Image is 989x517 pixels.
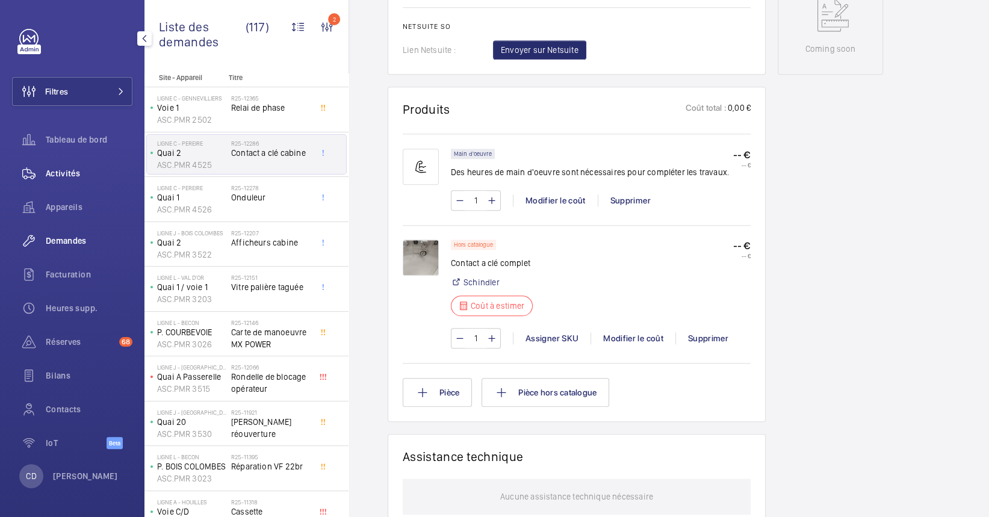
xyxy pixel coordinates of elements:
div: Assigner SKU [513,332,591,344]
h2: R25-12151 [231,274,311,281]
p: 0,00 € [727,102,751,117]
h2: R25-12278 [231,184,311,191]
span: Bilans [46,370,132,382]
p: Contact a clé complet [451,257,540,269]
a: Schindler [463,276,500,288]
p: ASC.PMR 3515 [157,383,226,395]
span: Réparation VF 22br [231,460,311,472]
p: ASC.PMR 4526 [157,203,226,215]
span: Onduleur [231,191,311,203]
p: -- € [733,240,751,252]
p: Quai A Passerelle [157,371,226,383]
div: Modifier le coût [591,332,675,344]
h2: Netsuite SO [403,22,751,31]
h2: R25-12066 [231,364,311,371]
div: Modifier le coût [513,194,598,206]
span: Réserves [46,336,114,348]
span: Heures supp. [46,302,132,314]
span: Beta [107,437,123,449]
span: Relai de phase [231,102,311,114]
p: Ligne L - BECON [157,453,226,460]
span: 68 [119,337,132,347]
p: ASC.PMR 3522 [157,249,226,261]
p: Ligne C - PEREIRE [157,140,226,147]
button: Filtres [12,77,132,106]
p: Quai 1 [157,191,226,203]
p: Des heures de main d'oeuvre sont nécessaires pour compléter les travaux. [451,166,729,178]
h2: R25-12286 [231,140,311,147]
span: Tableau de bord [46,134,132,146]
p: Ligne J - BOIS COLOMBES [157,229,226,237]
p: ASC.PMR 3026 [157,338,226,350]
p: Quai 2 [157,237,226,249]
span: Envoyer sur Netsuite [501,44,578,56]
h2: R25-12365 [231,94,311,102]
h2: R25-12207 [231,229,311,237]
img: muscle-sm.svg [403,149,439,185]
h1: Produits [403,102,450,117]
h2: R25-11395 [231,453,311,460]
p: Main d'oeuvre [454,152,492,156]
p: -- € [733,149,751,161]
p: Quai 2 [157,147,226,159]
p: Coût à estimer [471,300,525,312]
p: ASC.PMR 4525 [157,159,226,171]
p: Quai 20 [157,416,226,428]
span: Afficheurs cabine [231,237,311,249]
button: Pièce [403,378,472,407]
p: ASC.PMR 2502 [157,114,226,126]
p: Ligne A - HOUILLES [157,498,226,506]
p: Ligne L - BECON [157,319,226,326]
p: Coming soon [805,43,855,55]
span: [PERSON_NAME] réouverture [231,416,311,440]
h2: R25-11318 [231,498,311,506]
h2: R25-11921 [231,409,311,416]
p: [PERSON_NAME] [53,470,118,482]
span: Contact a clé cabine [231,147,311,159]
span: Facturation [46,268,132,280]
span: Demandes [46,235,132,247]
span: Rondelle de blocage opérateur [231,371,311,395]
p: CD [26,470,36,482]
span: Filtres [45,85,68,98]
p: Ligne J - [GEOGRAPHIC_DATA] [157,409,226,416]
span: Liste des demandes [159,19,245,49]
p: Quai 1 / voie 1 [157,281,226,293]
h2: R25-12146 [231,319,311,326]
p: Ligne C - GENNEVILLIERS [157,94,226,102]
p: Coût total : [686,102,727,117]
p: Titre [229,73,308,82]
span: Contacts [46,403,132,415]
p: Hors catalogue [454,243,493,247]
span: Carte de manoeuvre MX POWER [231,326,311,350]
p: -- € [733,252,751,259]
span: IoT [46,437,107,449]
div: Supprimer [675,332,740,344]
img: 1758014532487-bf43e732-5c83-46a1-b07f-e693a72c19af [403,240,439,276]
p: P. BOIS COLOMBES [157,460,226,472]
p: P. COURBEVOIE [157,326,226,338]
p: -- € [733,161,751,169]
div: Supprimer [598,194,663,206]
span: Activités [46,167,132,179]
p: Site - Appareil [144,73,224,82]
span: Appareils [46,201,132,213]
p: ASC.PMR 3530 [157,428,226,440]
p: Voie 1 [157,102,226,114]
button: Envoyer sur Netsuite [493,40,586,60]
p: Aucune assistance technique nécessaire [500,478,653,515]
button: Pièce hors catalogue [482,378,609,407]
span: Vitre palière taguée [231,281,311,293]
h1: Assistance technique [403,449,523,464]
p: Ligne C - PEREIRE [157,184,226,191]
p: ASC.PMR 3023 [157,472,226,484]
p: Ligne L - VAL D'OR [157,274,226,281]
p: Ligne J - [GEOGRAPHIC_DATA] [157,364,226,371]
p: ASC.PMR 3203 [157,293,226,305]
